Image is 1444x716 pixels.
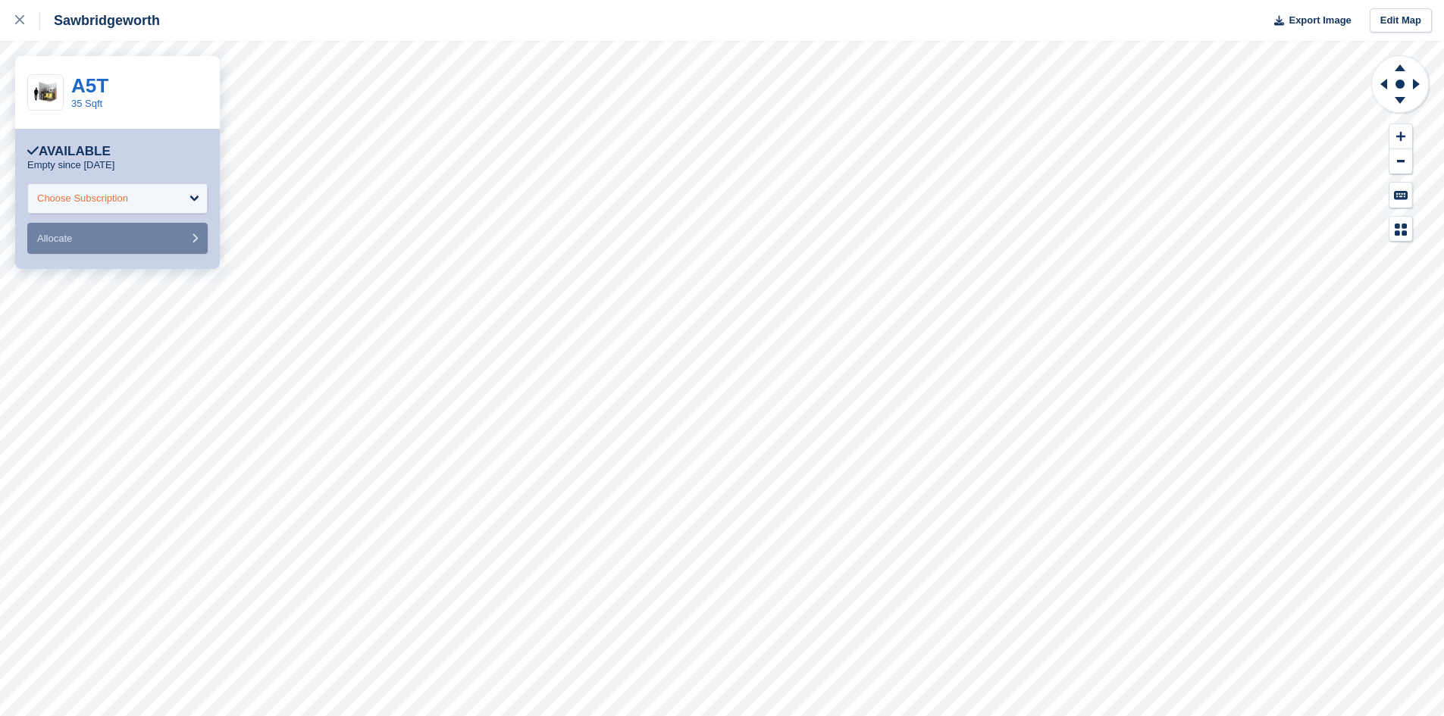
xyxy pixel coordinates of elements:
div: Available [27,144,111,159]
span: Allocate [37,233,72,244]
div: Choose Subscription [37,191,128,206]
button: Zoom In [1389,124,1412,149]
a: Edit Map [1370,8,1432,33]
button: Export Image [1265,8,1352,33]
div: Sawbridgeworth [40,11,160,30]
a: A5T [71,74,108,97]
span: Export Image [1289,13,1351,28]
a: 35 Sqft [71,98,102,109]
p: Empty since [DATE] [27,159,114,171]
button: Zoom Out [1389,149,1412,174]
button: Map Legend [1389,217,1412,242]
button: Allocate [27,223,208,254]
img: 35-sqft-unit%20(1).jpg [28,80,63,106]
button: Keyboard Shortcuts [1389,183,1412,208]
